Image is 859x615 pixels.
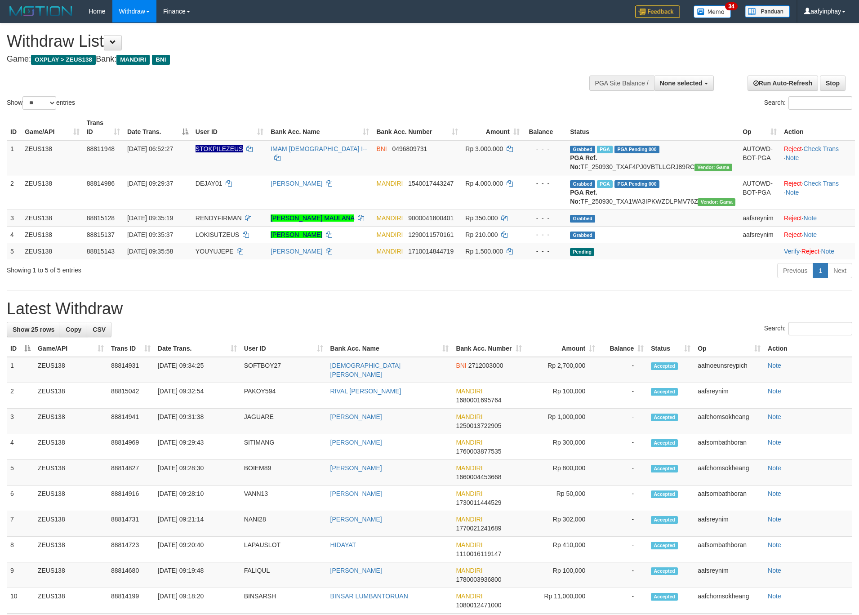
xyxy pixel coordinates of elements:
td: JAGUARE [240,409,327,434]
span: Marked by aafchomsokheang [597,180,613,188]
span: DEJAY01 [196,180,223,187]
th: Trans ID: activate to sort column ascending [107,340,154,357]
span: Accepted [651,362,678,370]
span: CSV [93,326,106,333]
td: aafsreynim [739,226,780,243]
a: Note [804,231,817,238]
td: ZEUS138 [21,226,83,243]
span: MANDIRI [456,490,482,497]
div: - - - [527,230,563,239]
span: MANDIRI [456,413,482,420]
th: Trans ID: activate to sort column ascending [83,115,124,140]
td: 88814723 [107,537,154,562]
a: [PERSON_NAME] [330,464,382,472]
span: Show 25 rows [13,326,54,333]
th: Action [780,115,855,140]
td: · · [780,243,855,259]
td: 5 [7,460,34,486]
td: SITIMANG [240,434,327,460]
div: - - - [527,214,563,223]
td: - [599,562,647,588]
span: Accepted [651,465,678,472]
span: Nama rekening ada tanda titik/strip, harap diedit [196,145,243,152]
a: [PERSON_NAME] [330,439,382,446]
td: [DATE] 09:18:20 [154,588,240,614]
td: aafchomsokheang [694,409,764,434]
th: Bank Acc. Name: activate to sort column ascending [327,340,453,357]
td: TF_250930_TXAF4PJ0VBTLLGRJ89RC [566,140,739,175]
span: BNI [152,55,169,65]
td: - [599,383,647,409]
a: 1 [813,263,828,278]
td: AUTOWD-BOT-PGA [739,175,780,209]
td: ZEUS138 [21,209,83,226]
th: Amount: activate to sort column ascending [462,115,523,140]
th: Game/API: activate to sort column ascending [21,115,83,140]
th: Date Trans.: activate to sort column descending [124,115,192,140]
td: - [599,460,647,486]
td: - [599,409,647,434]
span: MANDIRI [456,388,482,395]
span: Copy 2712003000 to clipboard [468,362,503,369]
a: [PERSON_NAME] [330,413,382,420]
td: [DATE] 09:34:25 [154,357,240,383]
a: [PERSON_NAME] [330,516,382,523]
h1: Latest Withdraw [7,300,852,318]
td: aafchomsokheang [694,460,764,486]
span: Copy 1290011570161 to clipboard [408,231,454,238]
a: Reject [784,231,802,238]
span: Copy 1760003877535 to clipboard [456,448,501,455]
span: Accepted [651,439,678,447]
td: Rp 2,700,000 [525,357,599,383]
td: AUTOWD-BOT-PGA [739,140,780,175]
span: RENDYFIRMAN [196,214,242,222]
div: Showing 1 to 5 of 5 entries [7,262,351,275]
span: MANDIRI [456,516,482,523]
td: · [780,209,855,226]
th: Op: activate to sort column ascending [739,115,780,140]
a: Note [821,248,834,255]
span: Accepted [651,516,678,524]
span: MANDIRI [456,464,482,472]
span: Grabbed [570,232,595,239]
a: Note [768,541,781,548]
td: Rp 410,000 [525,537,599,562]
span: PGA Pending [614,146,659,153]
label: Search: [764,96,852,110]
div: PGA Site Balance / [589,76,654,91]
td: - [599,537,647,562]
span: [DATE] 09:35:19 [127,214,173,222]
td: 2 [7,175,21,209]
td: ZEUS138 [34,511,107,537]
td: Rp 300,000 [525,434,599,460]
th: Status [566,115,739,140]
td: Rp 800,000 [525,460,599,486]
a: Reject [801,248,819,255]
td: · · [780,140,855,175]
span: LOKISUTZEUS [196,231,239,238]
td: ZEUS138 [21,243,83,259]
span: Accepted [651,490,678,498]
label: Show entries [7,96,75,110]
b: PGA Ref. No: [570,189,597,205]
td: Rp 302,000 [525,511,599,537]
span: Copy 1770021241689 to clipboard [456,525,501,532]
td: aafsombathboran [694,434,764,460]
td: [DATE] 09:29:43 [154,434,240,460]
span: Accepted [651,414,678,421]
span: MANDIRI [456,541,482,548]
span: MANDIRI [376,180,403,187]
span: 88815137 [87,231,115,238]
td: [DATE] 09:21:14 [154,511,240,537]
span: [DATE] 09:29:37 [127,180,173,187]
a: Note [768,490,781,497]
span: Vendor URL: https://trx31.1velocity.biz [698,198,735,206]
a: Note [768,516,781,523]
div: - - - [527,144,563,153]
td: ZEUS138 [21,140,83,175]
a: Note [768,362,781,369]
a: Note [804,214,817,222]
span: Grabbed [570,146,595,153]
td: aafsreynim [739,209,780,226]
td: 88814680 [107,562,154,588]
